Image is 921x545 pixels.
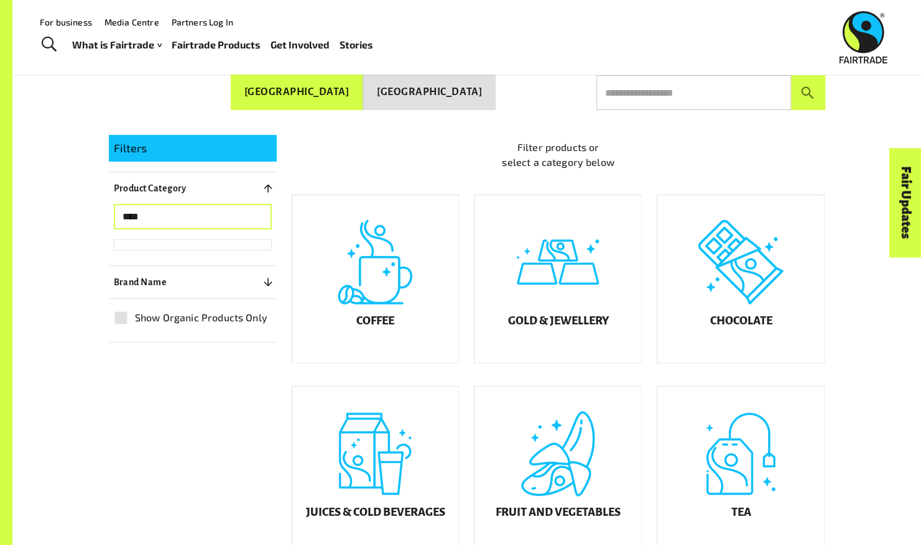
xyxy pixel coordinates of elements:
[840,11,887,63] img: Fairtrade Australia New Zealand logo
[114,275,167,290] p: Brand Name
[507,315,608,327] h5: Gold & Jewellery
[710,315,772,327] h5: Chocolate
[292,195,460,364] a: Coffee
[172,36,261,54] a: Fairtrade Products
[109,271,277,293] button: Brand Name
[356,315,394,327] h5: Coffee
[292,140,825,170] p: Filter products or select a category below
[114,181,187,196] p: Product Category
[305,506,445,519] h5: Juices & Cold Beverages
[135,310,267,325] span: Show Organic Products Only
[340,36,373,54] a: Stories
[474,195,642,364] a: Gold & Jewellery
[657,195,825,364] a: Chocolate
[172,17,233,27] a: Partners Log In
[731,506,751,519] h5: Tea
[104,17,159,27] a: Media Centre
[34,29,64,60] a: Toggle Search
[109,177,277,199] button: Product Category
[496,506,621,519] h5: Fruit and Vegetables
[363,75,496,110] button: [GEOGRAPHIC_DATA]
[40,17,92,27] a: For business
[271,36,330,54] a: Get Involved
[114,140,272,157] p: Filters
[72,36,162,54] a: What is Fairtrade
[231,75,364,110] button: [GEOGRAPHIC_DATA]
